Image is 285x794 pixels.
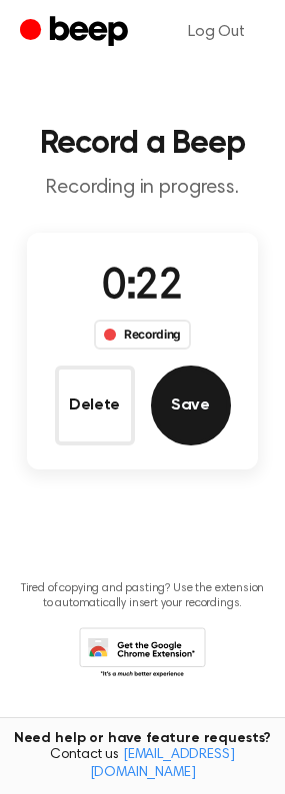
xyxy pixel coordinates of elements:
button: Delete Audio Record [55,366,135,445]
a: Log Out [168,8,265,56]
button: Save Audio Record [151,366,231,445]
span: Contact us [12,747,273,782]
a: [EMAIL_ADDRESS][DOMAIN_NAME] [90,748,235,780]
span: 0:22 [102,267,182,309]
p: Tired of copying and pasting? Use the extension to automatically insert your recordings. [16,581,269,611]
div: Recording [94,320,191,350]
p: Recording in progress. [16,176,269,201]
a: Beep [20,13,133,52]
h1: Record a Beep [16,128,269,160]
